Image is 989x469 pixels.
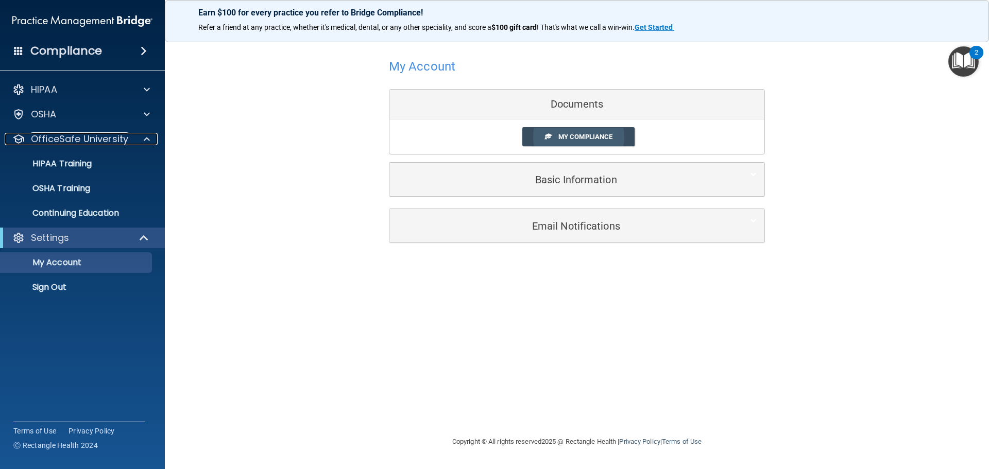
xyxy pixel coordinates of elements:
span: My Compliance [558,133,612,141]
h4: My Account [389,60,455,73]
div: Copyright © All rights reserved 2025 @ Rectangle Health | | [389,425,765,458]
p: Settings [31,232,69,244]
p: HIPAA [31,83,57,96]
a: Basic Information [397,168,757,191]
h5: Basic Information [397,174,725,185]
img: PMB logo [12,11,152,31]
a: Settings [12,232,149,244]
a: Terms of Use [13,426,56,436]
h4: Compliance [30,44,102,58]
span: ! That's what we call a win-win. [537,23,635,31]
div: Documents [389,90,764,119]
strong: Get Started [635,23,673,31]
a: Email Notifications [397,214,757,237]
p: My Account [7,257,147,268]
p: HIPAA Training [7,159,92,169]
div: 2 [975,53,978,66]
button: Open Resource Center, 2 new notifications [948,46,979,77]
p: OSHA [31,108,57,120]
p: Sign Out [7,282,147,292]
a: Get Started [635,23,674,31]
a: Terms of Use [662,438,702,445]
h5: Email Notifications [397,220,725,232]
p: OSHA Training [7,183,90,194]
a: OfficeSafe University [12,133,150,145]
p: Continuing Education [7,208,147,218]
a: HIPAA [12,83,150,96]
span: Refer a friend at any practice, whether it's medical, dental, or any other speciality, and score a [198,23,491,31]
a: Privacy Policy [69,426,115,436]
span: Ⓒ Rectangle Health 2024 [13,440,98,450]
p: Earn $100 for every practice you refer to Bridge Compliance! [198,8,956,18]
p: OfficeSafe University [31,133,128,145]
a: Privacy Policy [619,438,660,445]
strong: $100 gift card [491,23,537,31]
a: OSHA [12,108,150,120]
